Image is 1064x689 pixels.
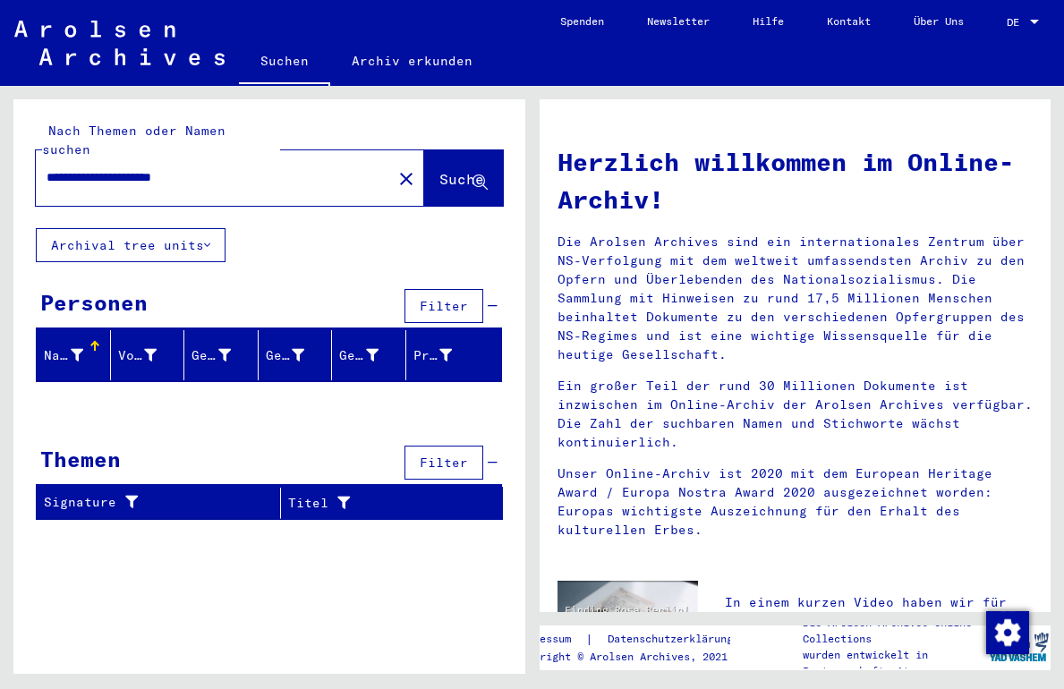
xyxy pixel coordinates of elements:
div: Signature [44,489,280,517]
div: Titel [288,494,458,513]
div: Titel [288,489,481,517]
mat-label: Nach Themen oder Namen suchen [42,123,226,157]
button: Suche [424,150,503,206]
a: Impressum [515,630,585,649]
p: Unser Online-Archiv ist 2020 mit dem European Heritage Award / Europa Nostra Award 2020 ausgezeic... [558,464,1034,540]
mat-header-cell: Prisoner # [406,330,501,380]
button: Archival tree units [36,228,226,262]
div: Prisoner # [413,346,453,365]
div: Vorname [118,341,184,370]
a: Suchen [239,39,330,86]
div: Geburtsname [192,341,258,370]
div: Geburtsdatum [339,346,379,365]
span: Suche [439,170,484,188]
a: Datenschutzerklärung [593,630,754,649]
span: Filter [420,455,468,471]
div: Geburt‏ [266,341,332,370]
p: In einem kurzen Video haben wir für Sie die wichtigsten Tipps für die Suche im Online-Archiv zusa... [725,593,1033,668]
div: Prisoner # [413,341,480,370]
button: Filter [404,446,483,480]
p: Ein großer Teil der rund 30 Millionen Dokumente ist inzwischen im Online-Archiv der Arolsen Archi... [558,377,1034,452]
p: Copyright © Arolsen Archives, 2021 [515,649,754,665]
button: Clear [388,160,424,196]
div: Vorname [118,346,157,365]
div: Zustimmung ändern [985,610,1028,653]
p: Die Arolsen Archives Online-Collections [803,615,986,647]
div: Geburtsdatum [339,341,405,370]
div: Geburtsname [192,346,231,365]
mat-header-cell: Vorname [111,330,185,380]
mat-header-cell: Geburtsdatum [332,330,406,380]
div: Nachname [44,341,110,370]
a: Archiv erkunden [330,39,494,82]
span: Filter [420,298,468,314]
img: Arolsen_neg.svg [14,21,225,65]
button: Filter [404,289,483,323]
div: Signature [44,493,258,512]
p: Die Arolsen Archives sind ein internationales Zentrum über NS-Verfolgung mit dem weltweit umfasse... [558,233,1034,364]
img: video.jpg [558,581,698,657]
div: Personen [40,286,148,319]
div: Themen [40,443,121,475]
h1: Herzlich willkommen im Online-Archiv! [558,143,1034,218]
mat-header-cell: Geburtsname [184,330,259,380]
div: Geburt‏ [266,346,305,365]
div: | [515,630,754,649]
span: DE [1007,16,1026,29]
img: Zustimmung ändern [986,611,1029,654]
mat-icon: close [396,168,417,190]
p: wurden entwickelt in Partnerschaft mit [803,647,986,679]
mat-header-cell: Nachname [37,330,111,380]
div: Nachname [44,346,83,365]
mat-header-cell: Geburt‏ [259,330,333,380]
